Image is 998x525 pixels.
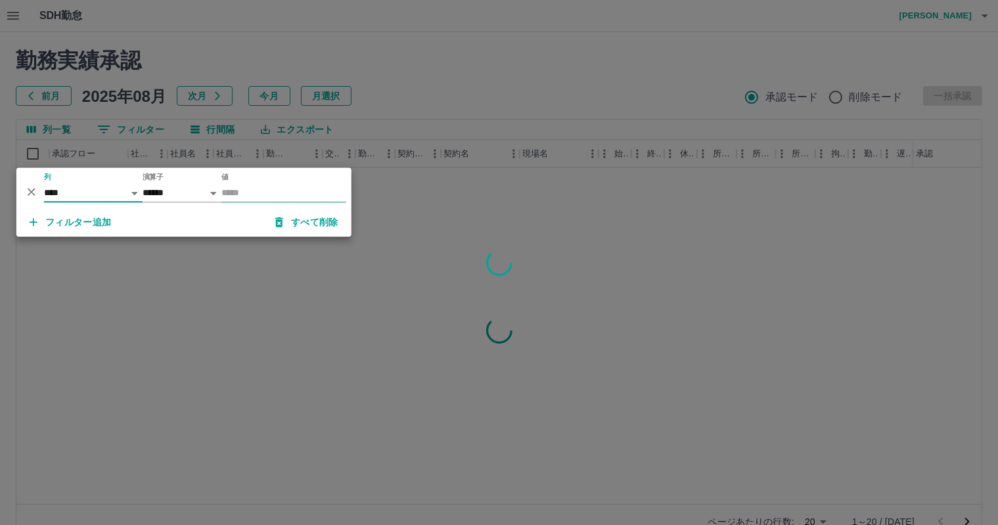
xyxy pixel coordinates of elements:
[143,172,164,182] label: 演算子
[44,172,51,182] label: 列
[221,172,229,182] label: 値
[22,182,41,202] button: 削除
[19,210,122,234] button: フィルター追加
[265,210,349,234] button: すべて削除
